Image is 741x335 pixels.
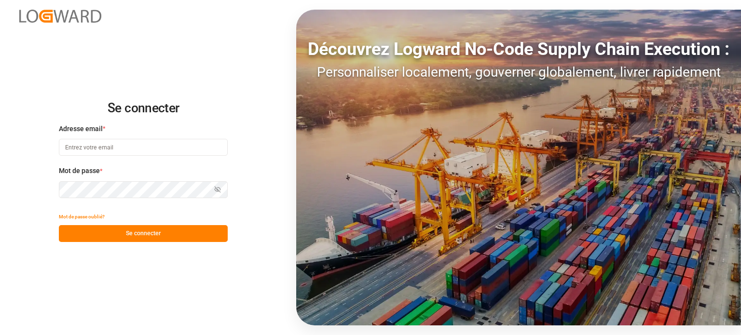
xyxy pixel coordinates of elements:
[59,225,228,242] button: Se connecter
[126,230,161,237] font: Se connecter
[108,101,179,115] font: Se connecter
[317,64,721,80] font: Personnaliser localement, gouverner globalement, livrer rapidement
[59,125,103,133] font: Adresse email
[308,39,729,59] font: Découvrez Logward No-Code Supply Chain Execution :
[59,139,228,156] input: Entrez votre email
[59,167,100,174] font: Mot de passe
[19,10,101,23] img: Logward_new_orange.png
[59,214,105,219] font: Mot de passe oublié?
[59,208,105,225] button: Mot de passe oublié?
